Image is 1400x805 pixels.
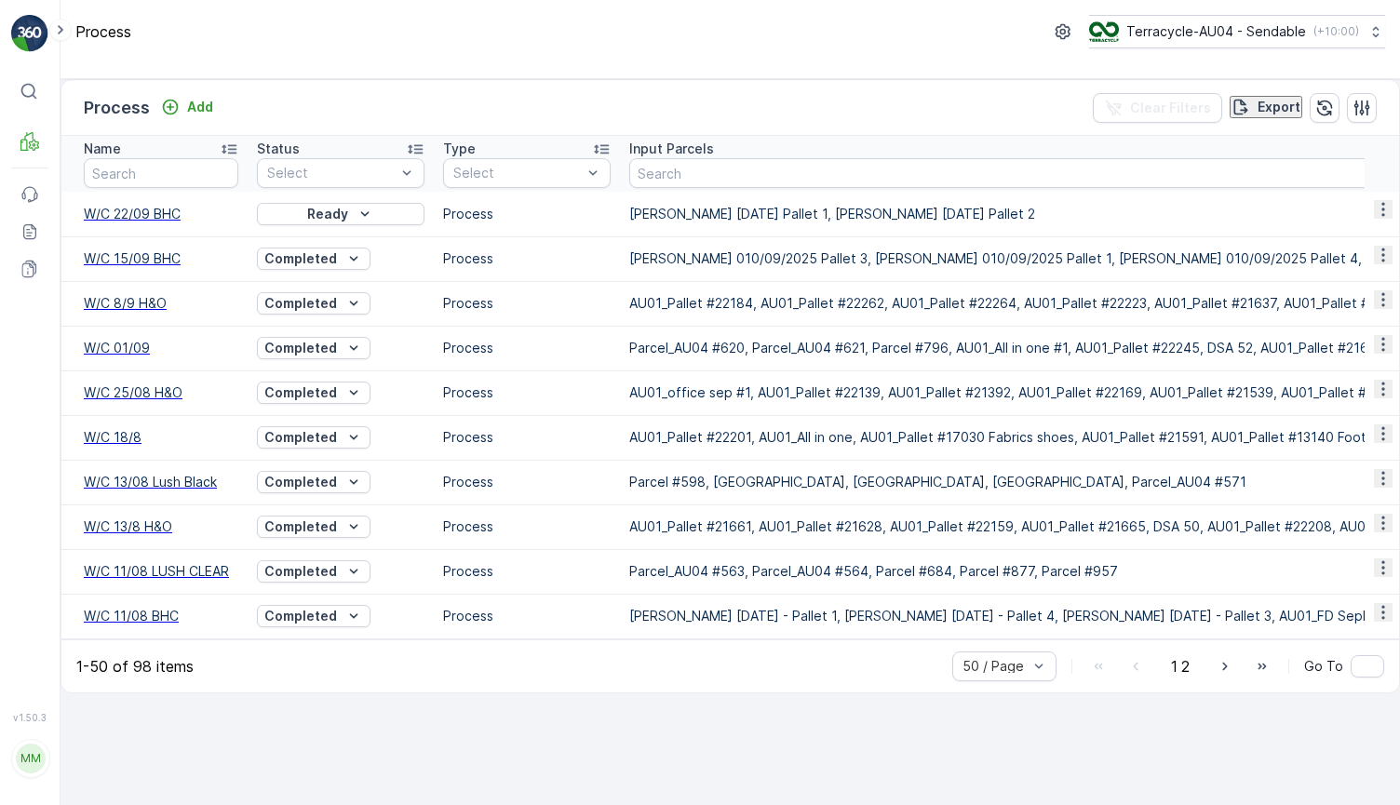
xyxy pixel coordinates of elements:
[1304,657,1343,676] span: Go To
[443,140,476,158] p: Type
[84,562,238,581] a: W/C 11/08 LUSH CLEAR
[84,249,238,268] a: W/C 15/09 BHC
[11,15,48,52] img: logo
[443,335,611,361] p: Process
[84,428,238,447] a: W/C 18/8
[84,339,238,357] a: W/C 01/09
[443,201,611,227] p: Process
[257,140,300,158] p: Status
[264,562,337,581] p: Completed
[1181,658,1190,675] span: 2
[84,294,238,313] a: W/C 8/9 H&O
[257,605,370,627] button: Completed
[257,560,370,583] button: Completed
[75,23,131,40] p: Process
[257,203,424,225] button: Ready
[264,383,337,402] p: Completed
[84,517,238,536] a: W/C 13/8 H&O
[629,140,714,158] p: Input Parcels
[257,471,370,493] button: Completed
[1093,93,1222,123] button: Clear Filters
[1230,96,1302,118] button: Export
[154,96,221,118] button: Add
[1089,21,1119,42] img: terracycle_logo.png
[1258,98,1300,116] p: Export
[443,424,611,450] p: Process
[257,292,370,315] button: Completed
[264,428,337,447] p: Completed
[1130,99,1211,117] p: Clear Filters
[84,95,150,121] p: Process
[257,516,370,538] button: Completed
[264,473,337,491] p: Completed
[443,380,611,406] p: Process
[1313,24,1359,39] p: ( +10:00 )
[443,603,611,629] p: Process
[267,164,396,182] p: Select
[443,290,611,316] p: Process
[84,383,238,402] a: W/C 25/08 H&O
[1171,658,1178,675] span: 1
[16,744,46,773] div: MM
[76,658,194,675] p: 1-50 of 98 items
[257,382,370,404] button: Completed
[11,727,48,790] button: MM
[257,426,370,449] button: Completed
[264,607,337,625] p: Completed
[453,164,582,182] p: Select
[84,607,238,625] a: W/C 11/08 BHC
[443,246,611,272] p: Process
[84,473,238,491] a: W/C 13/08 Lush Black
[264,249,337,268] p: Completed
[443,469,611,495] p: Process
[187,98,213,116] p: Add
[84,205,238,223] a: W/C 22/09 BHC
[264,517,337,536] p: Completed
[1126,22,1306,41] p: Terracycle-AU04 - Sendable
[307,205,348,223] p: Ready
[11,712,48,723] span: v 1.50.3
[1089,15,1385,48] button: Terracycle-AU04 - Sendable(+10:00)
[443,514,611,540] p: Process
[443,558,611,584] p: Process
[264,339,337,357] p: Completed
[264,294,337,313] p: Completed
[84,158,238,188] input: Search
[257,337,370,359] button: Completed
[84,140,121,158] p: Name
[257,248,370,270] button: Completed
